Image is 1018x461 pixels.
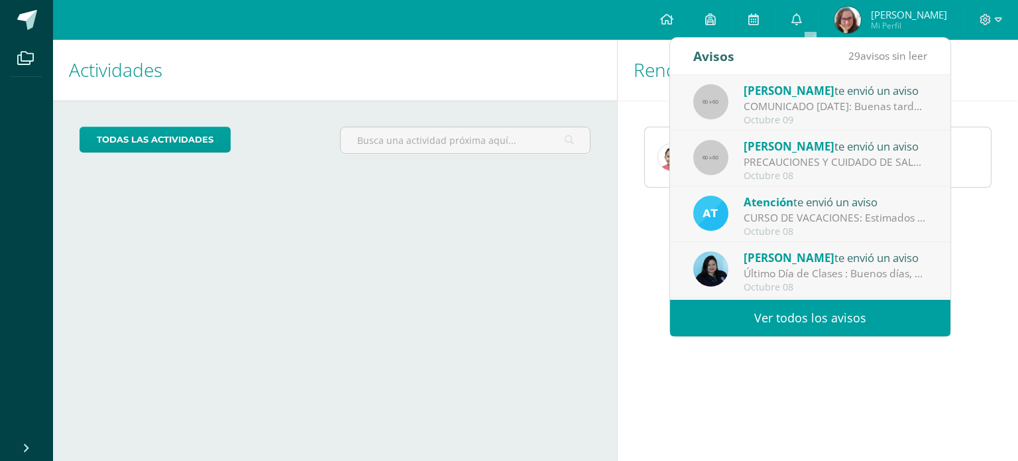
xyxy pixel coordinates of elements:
[693,251,728,287] img: 0ec1db5f62156b052767e68aebe352a6.png
[871,20,947,31] span: Mi Perfil
[341,127,589,153] input: Busca una actividad próxima aquí...
[744,193,928,210] div: te envió un aviso
[744,210,928,226] div: CURSO DE VACACIONES: Estimados padres de familia, Con gran entusiasmo les compartimos información...
[744,139,834,154] span: [PERSON_NAME]
[744,155,928,170] div: PRECAUCIONES Y CUIDADO DE SALUD: Buena noche queridas familias de PP. Es un gusto saludarles por ...
[848,48,927,63] span: avisos sin leer
[744,99,928,114] div: COMUNICADO VIERNES 10 DE OCTUBRE: Buenas tardes familias de preprimaria. Es un gusto saludarles p...
[744,266,928,281] div: Último Día de Clases : Buenos días, Les deseo un exitoso miércoles. Adjunto información important...
[744,282,928,293] div: Octubre 08
[670,300,950,336] a: Ver todos los avisos
[80,127,231,153] a: todas las Actividades
[634,40,1002,100] h1: Rendimiento de mis hijos
[744,250,834,265] span: [PERSON_NAME]
[834,7,861,33] img: b622e69f40a7a81e311c4d7631f80443.png
[658,144,685,170] img: a5f9adeb976ba6eea4b0b0002bd58c17.png
[744,249,928,266] div: te envió un aviso
[69,40,601,100] h1: Actividades
[744,83,834,98] span: [PERSON_NAME]
[848,48,860,63] span: 29
[744,170,928,182] div: Octubre 08
[744,82,928,99] div: te envió un aviso
[693,140,728,175] img: 60x60
[693,38,734,74] div: Avisos
[744,194,793,210] span: Atención
[693,84,728,119] img: 60x60
[871,8,947,21] span: [PERSON_NAME]
[744,137,928,155] div: te envió un aviso
[744,226,928,237] div: Octubre 08
[693,196,728,231] img: 9fc725f787f6a993fc92a288b7a8b70c.png
[744,115,928,126] div: Octubre 09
